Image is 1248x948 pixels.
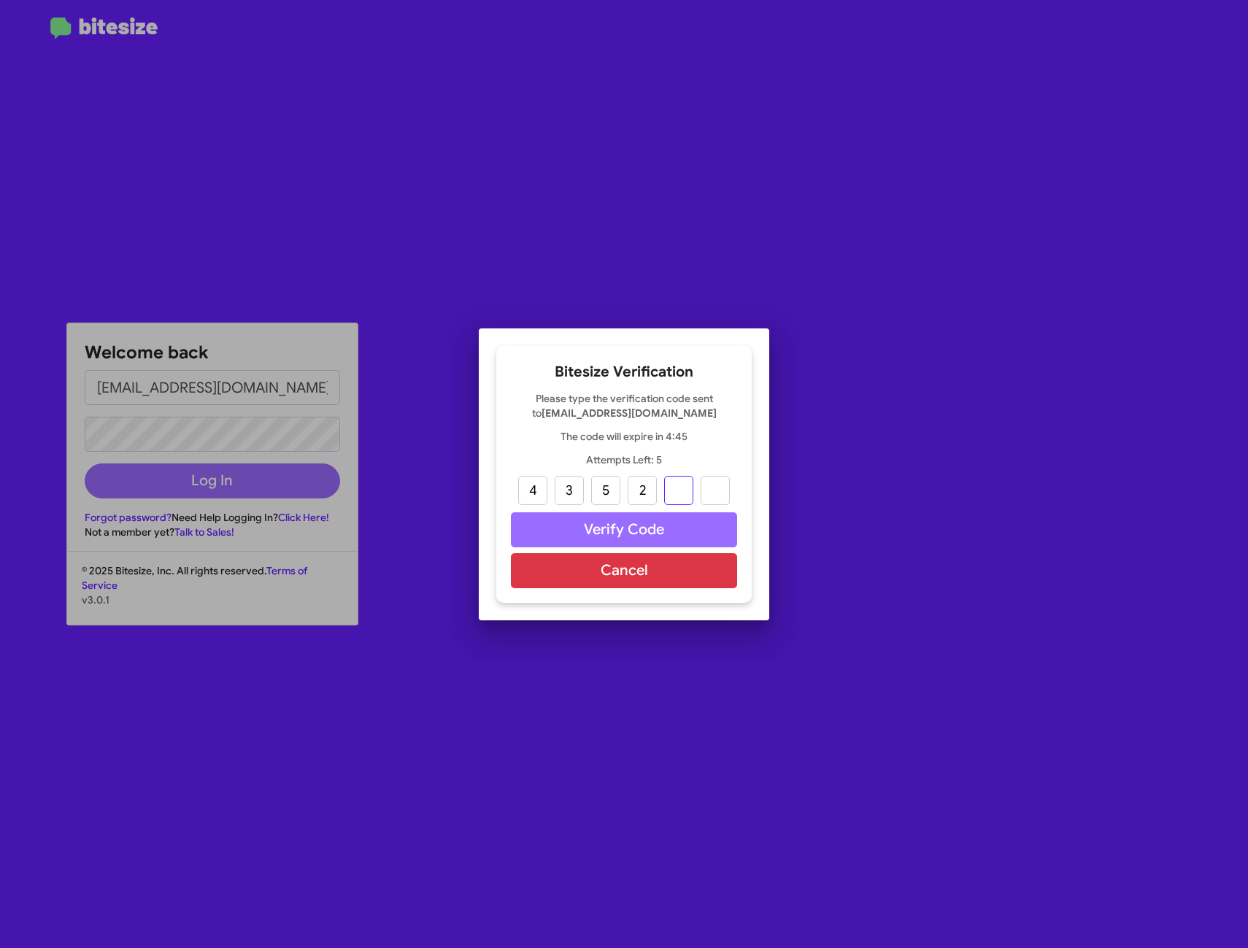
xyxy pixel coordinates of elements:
[542,406,717,420] strong: [EMAIL_ADDRESS][DOMAIN_NAME]
[511,361,737,384] h2: Bitesize Verification
[511,512,737,547] button: Verify Code
[511,553,737,588] button: Cancel
[511,452,737,467] p: Attempts Left: 5
[511,391,737,420] p: Please type the verification code sent to
[511,429,737,444] p: The code will expire in 4:45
